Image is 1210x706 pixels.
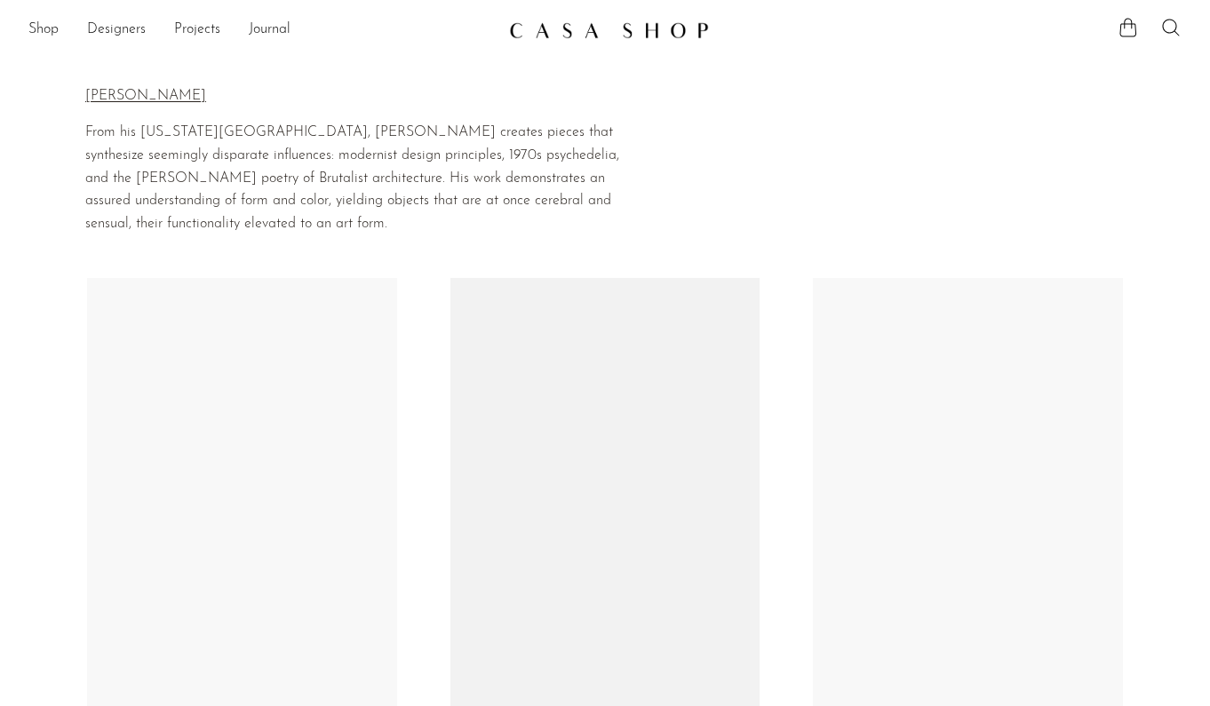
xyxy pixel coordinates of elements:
[249,19,291,42] a: Journal
[85,85,630,108] p: [PERSON_NAME]
[28,15,495,45] ul: NEW HEADER MENU
[28,15,495,45] nav: Desktop navigation
[174,19,220,42] a: Projects
[85,122,630,235] p: From his [US_STATE][GEOGRAPHIC_DATA], [PERSON_NAME] creates pieces that synthesize seemingly disp...
[28,19,59,42] a: Shop
[87,19,146,42] a: Designers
